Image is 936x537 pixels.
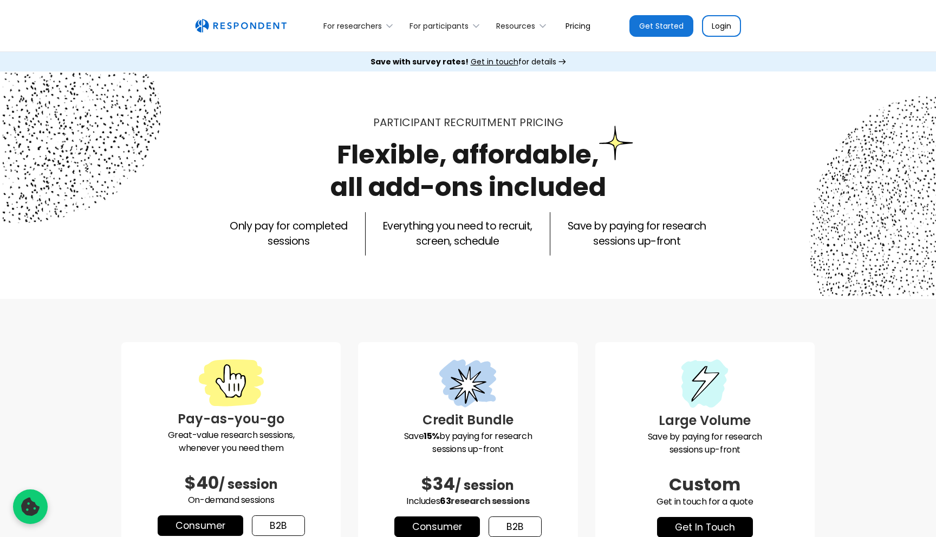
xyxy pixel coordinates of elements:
[451,495,529,507] span: research sessions
[421,471,455,496] span: $34
[158,515,243,536] a: Consumer
[317,13,404,38] div: For researchers
[604,411,806,430] h3: Large Volume
[496,21,535,31] div: Resources
[702,15,741,37] a: Login
[424,430,439,442] strong: 15%
[471,56,518,67] span: Get in touch
[370,56,556,67] div: for details
[604,430,806,456] p: Save by paying for research sessions up-front
[367,410,569,430] h3: Credit Bundle
[519,115,563,130] span: PRICING
[383,219,532,249] p: Everything you need to recruit, screen, schedule
[195,19,287,33] a: home
[490,13,557,38] div: Resources
[557,13,599,38] a: Pricing
[370,56,469,67] strong: Save with survey rates!
[489,516,542,537] a: b2b
[130,494,332,507] p: On-demand sessions
[185,470,219,495] span: $40
[409,21,469,31] div: For participants
[568,219,706,249] p: Save by paying for research sessions up-front
[130,409,332,429] h3: Pay-as-you-go
[130,429,332,455] p: Great-value research sessions, whenever you need them
[367,495,569,508] p: Includes
[404,13,490,38] div: For participants
[629,15,693,37] a: Get Started
[330,136,606,205] h1: Flexible, affordable, all add-ons included
[230,219,347,249] p: Only pay for completed sessions
[367,430,569,456] p: Save by paying for research sessions up-front
[394,516,480,537] a: Consumer
[669,472,740,496] span: Custom
[252,515,305,536] a: b2b
[323,21,382,31] div: For researchers
[195,19,287,33] img: Untitled UI logotext
[455,476,514,494] span: / session
[604,495,806,508] p: Get in touch for a quote
[219,475,278,493] span: / session
[373,115,517,130] span: Participant recruitment
[440,495,451,507] span: 63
